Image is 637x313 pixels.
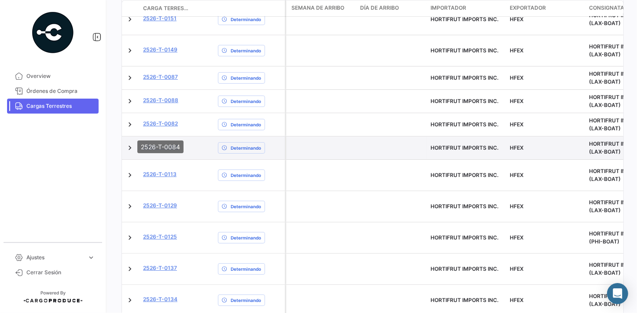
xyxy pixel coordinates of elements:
span: Día de Arribo [360,4,399,12]
a: Expand/Collapse Row [125,15,134,24]
a: Expand/Collapse Row [125,74,134,82]
span: HFEX [510,144,523,151]
span: Determinando [231,74,261,81]
span: Overview [26,72,95,80]
span: Determinando [231,98,261,105]
span: HFEX [510,16,523,22]
span: Carga Terrestre # [143,4,189,12]
span: Exportador [510,4,546,12]
a: Expand/Collapse Row [125,296,134,305]
span: Determinando [231,297,261,304]
datatable-header-cell: Semana de Arribo [286,0,357,16]
span: HFEX [510,47,523,54]
a: 2526-T-0088 [143,96,178,104]
div: Abrir Intercom Messenger [607,283,628,304]
span: expand_more [87,254,95,261]
span: HFEX [510,98,523,104]
a: 2526-T-0137 [143,264,177,272]
span: HFEX [510,121,523,128]
span: HFEX [510,172,523,178]
span: Determinando [231,121,261,128]
div: 2526-T-0084 [137,140,184,153]
span: HORTIFRUT IMPORTS INC. [431,98,498,104]
span: HORTIFRUT IMPORTS INC. [431,121,498,128]
datatable-header-cell: Estado de Envio [214,5,285,12]
span: HFEX [510,297,523,303]
datatable-header-cell: Exportador [506,0,585,16]
span: Semana de Arribo [291,4,344,12]
a: Expand/Collapse Row [125,171,134,180]
span: HFEX [510,234,523,241]
span: HORTIFRUT IMPORTS INC. [431,144,498,151]
datatable-header-cell: Importador [427,0,506,16]
span: Determinando [231,203,261,210]
a: Expand/Collapse Row [125,97,134,106]
span: Determinando [231,172,261,179]
a: Expand/Collapse Row [125,144,134,152]
span: Cerrar Sesión [26,269,95,276]
a: Órdenes de Compra [7,84,99,99]
span: Determinando [231,16,261,23]
a: 2526-T-0082 [143,120,178,128]
a: Expand/Collapse Row [125,120,134,129]
span: Cargas Terrestres [26,102,95,110]
a: 2526-T-0129 [143,202,177,210]
datatable-header-cell: Día de Arribo [357,0,427,16]
span: Determinando [231,47,261,54]
span: Órdenes de Compra [26,87,95,95]
span: HORTIFRUT IMPORTS INC. [431,234,498,241]
datatable-header-cell: Póliza [192,5,214,12]
span: Determinando [231,234,261,241]
a: 2526-T-0149 [143,46,177,54]
span: HORTIFRUT IMPORTS INC. [431,16,498,22]
a: Expand/Collapse Row [125,202,134,211]
span: Importador [431,4,466,12]
a: Overview [7,69,99,84]
a: Cargas Terrestres [7,99,99,114]
span: HORTIFRUT IMPORTS INC. [431,47,498,54]
span: HFEX [510,265,523,272]
a: Expand/Collapse Row [125,46,134,55]
datatable-header-cell: Carga Terrestre # [140,1,192,16]
span: Ajustes [26,254,84,261]
a: Expand/Collapse Row [125,265,134,273]
a: Expand/Collapse Row [125,233,134,242]
span: Consignatario [589,4,633,12]
span: HORTIFRUT IMPORTS INC. [431,297,498,303]
a: 2526-T-0125 [143,233,177,241]
a: 2526-T-0087 [143,73,178,81]
span: HFEX [510,203,523,210]
img: powered-by.png [31,11,75,55]
span: HORTIFRUT IMPORTS INC. [431,203,498,210]
a: 2526-T-0134 [143,295,177,303]
a: 2526-T-0151 [143,15,177,22]
span: Determinando [231,265,261,272]
span: HORTIFRUT IMPORTS INC. [431,172,498,178]
span: HORTIFRUT IMPORTS INC. [431,265,498,272]
span: HFEX [510,74,523,81]
span: HORTIFRUT IMPORTS INC. [431,74,498,81]
a: 2526-T-0113 [143,170,177,178]
span: Determinando [231,144,261,151]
